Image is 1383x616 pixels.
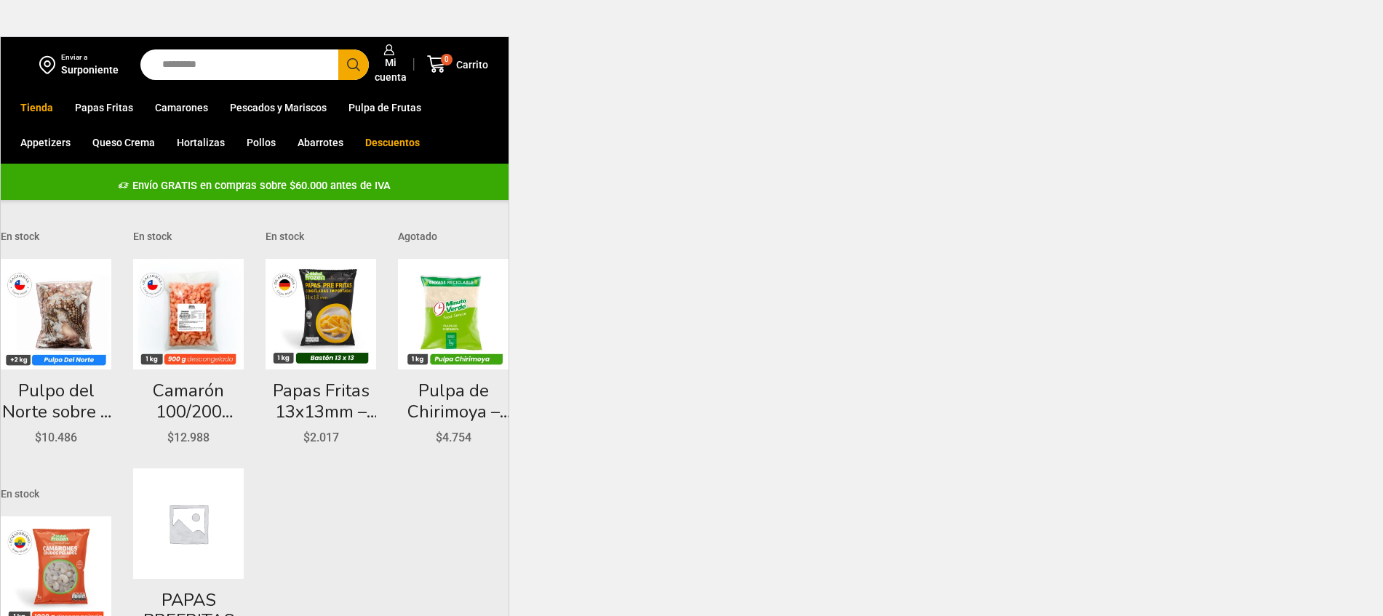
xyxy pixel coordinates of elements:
a: Abarrotes [290,129,351,156]
bdi: 2.017 [303,431,339,444]
img: address-field-icon.svg [39,52,61,77]
span: $ [303,431,310,444]
p: En stock [1,229,111,244]
span: Carrito [453,57,488,72]
a: Tienda [13,94,60,121]
a: Pulpa de Frutas [341,94,429,121]
a: Camarones [148,94,215,121]
p: En stock [133,229,244,244]
a: Queso Crema [85,129,162,156]
div: Surponiente [61,63,119,77]
a: Descuentos [358,129,427,156]
a: Hortalizas [170,129,232,156]
a: Pulpo del Norte sobre 2 kg – Super Prime – Caja 15 kg [1,380,111,423]
span: $ [167,431,174,444]
a: Pescados y Mariscos [223,94,334,121]
a: Appetizers [13,129,78,156]
a: 0 Carrito [421,47,494,81]
span: 0 [441,54,453,65]
p: En stock [1,487,111,502]
p: Agotado [398,229,509,244]
a: Mi cuenta [367,37,407,92]
a: Pollos [239,129,283,156]
span: Mi cuenta [371,55,407,84]
p: En stock [266,229,376,244]
bdi: 10.486 [35,431,77,444]
bdi: 12.988 [167,431,210,444]
a: Papas Fritas 13x13mm – Formato 1 kg – Caja 10 kg [266,380,376,423]
img: Marcador de posición [133,468,244,579]
a: Papas Fritas [68,94,140,121]
span: $ [35,431,41,444]
a: Camarón 100/200 Cocido Pelado – Super Prime – Caja 10 kg [133,380,244,423]
div: Enviar a [61,52,119,63]
span: $ [436,431,442,444]
a: Pulpa de Chirimoya – Caja 10 kg [398,380,509,423]
button: Search button [338,49,369,80]
bdi: 4.754 [436,431,471,444]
